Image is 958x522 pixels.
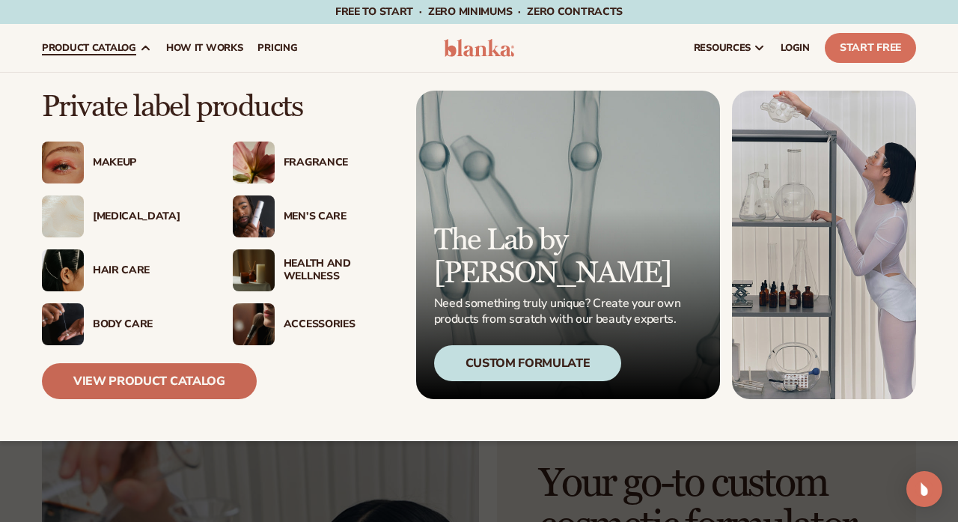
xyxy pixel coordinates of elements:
[284,258,394,283] div: Health And Wellness
[906,471,942,507] div: Open Intercom Messenger
[93,318,203,331] div: Body Care
[233,303,275,345] img: Female with makeup brush.
[233,142,394,183] a: Pink blooming flower. Fragrance
[93,264,203,277] div: Hair Care
[773,24,817,72] a: LOGIN
[416,91,720,399] a: Microscopic product formula. The Lab by [PERSON_NAME] Need something truly unique? Create your ow...
[93,157,203,169] div: Makeup
[42,91,394,124] p: Private label products
[284,318,394,331] div: Accessories
[233,195,394,237] a: Male holding moisturizer bottle. Men’s Care
[781,42,810,54] span: LOGIN
[42,195,84,237] img: Cream moisturizer swatch.
[42,42,136,54] span: product catalog
[825,33,916,63] a: Start Free
[284,210,394,223] div: Men’s Care
[434,296,686,327] p: Need something truly unique? Create your own products from scratch with our beauty experts.
[42,142,203,183] a: Female with glitter eye makeup. Makeup
[233,195,275,237] img: Male holding moisturizer bottle.
[42,363,257,399] a: View Product Catalog
[42,303,84,345] img: Male hand applying moisturizer.
[434,345,622,381] div: Custom Formulate
[694,42,751,54] span: resources
[444,39,514,57] img: logo
[166,42,243,54] span: How It Works
[335,4,623,19] span: Free to start · ZERO minimums · ZERO contracts
[42,142,84,183] img: Female with glitter eye makeup.
[42,303,203,345] a: Male hand applying moisturizer. Body Care
[34,24,159,72] a: product catalog
[686,24,773,72] a: resources
[42,195,203,237] a: Cream moisturizer swatch. [MEDICAL_DATA]
[233,303,394,345] a: Female with makeup brush. Accessories
[732,91,916,399] img: Female in lab with equipment.
[233,249,275,291] img: Candles and incense on table.
[284,157,394,169] div: Fragrance
[42,249,84,291] img: Female hair pulled back with clips.
[233,142,275,183] img: Pink blooming flower.
[434,224,686,290] p: The Lab by [PERSON_NAME]
[257,42,297,54] span: pricing
[233,249,394,291] a: Candles and incense on table. Health And Wellness
[42,249,203,291] a: Female hair pulled back with clips. Hair Care
[250,24,305,72] a: pricing
[93,210,203,223] div: [MEDICAL_DATA]
[159,24,251,72] a: How It Works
